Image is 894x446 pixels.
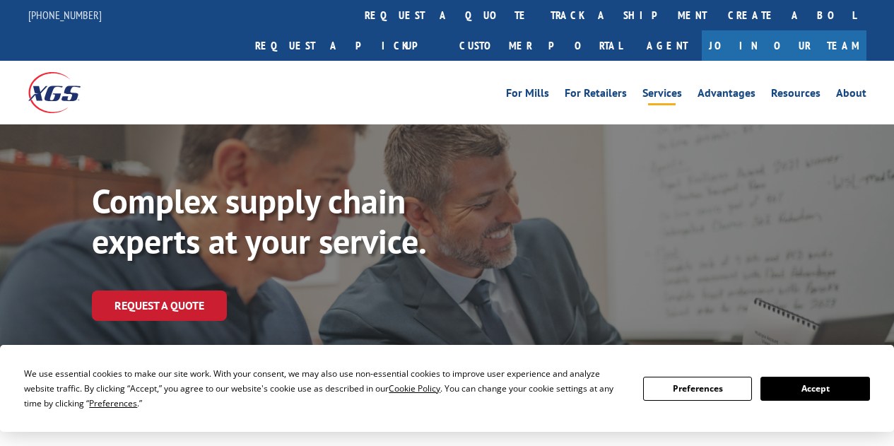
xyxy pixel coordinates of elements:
span: Cookie Policy [389,382,440,394]
p: Complex supply chain experts at your service. [92,181,516,262]
a: About [836,88,866,103]
a: Agent [633,30,702,61]
a: Customer Portal [449,30,633,61]
a: Request a Quote [92,291,227,321]
a: Resources [771,88,821,103]
a: [PHONE_NUMBER] [28,8,102,22]
button: Accept [760,377,869,401]
button: Preferences [643,377,752,401]
a: For Mills [506,88,549,103]
a: Services [642,88,682,103]
a: Join Our Team [702,30,866,61]
div: We use essential cookies to make our site work. With your consent, we may also use non-essential ... [24,366,626,411]
a: Request a pickup [245,30,449,61]
a: Advantages [698,88,755,103]
span: Preferences [89,397,137,409]
a: For Retailers [565,88,627,103]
